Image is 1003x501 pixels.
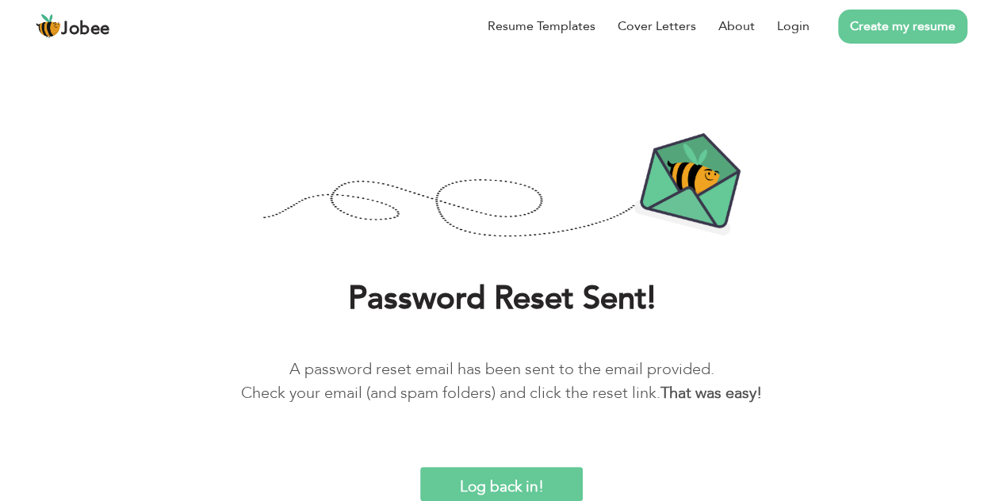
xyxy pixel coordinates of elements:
[24,278,979,319] h1: Password Reset Sent!
[24,358,979,405] p: A password reset email has been sent to the email provided. Check your email (and spam folders) a...
[718,17,755,36] a: About
[660,382,762,403] b: That was easy!
[262,132,741,240] img: Password-Reset-Confirmation.png
[618,17,696,36] a: Cover Letters
[36,13,61,39] img: jobee.io
[838,10,967,44] a: Create my resume
[777,17,810,36] a: Login
[420,467,584,501] input: Log back in!
[61,21,110,38] span: Jobee
[36,13,110,39] a: Jobee
[488,17,595,36] a: Resume Templates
